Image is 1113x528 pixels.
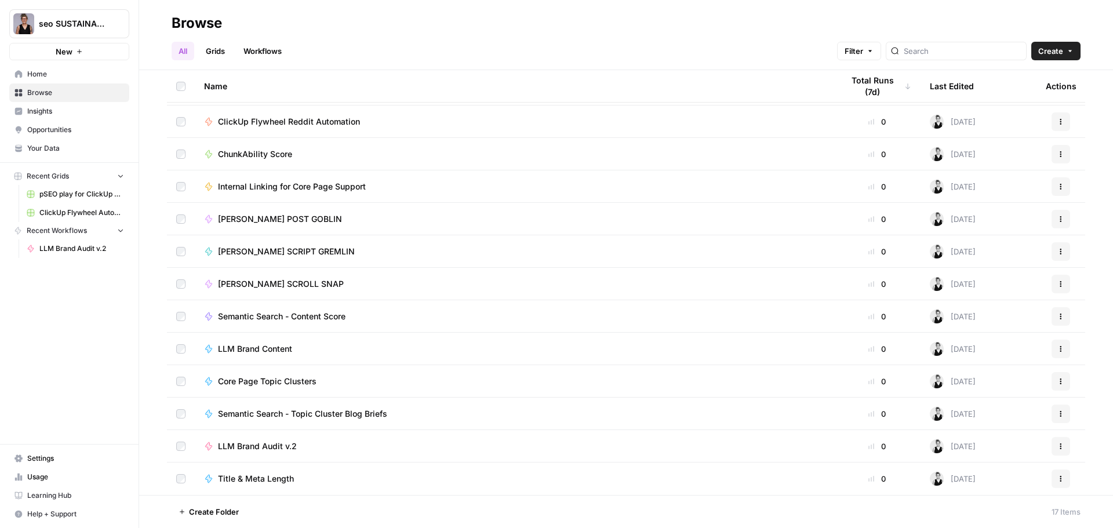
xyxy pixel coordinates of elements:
[930,115,944,129] img: h8l4ltxike1rxd1o33hfkolo5n5x
[204,116,824,128] a: ClickUp Flywheel Reddit Automation
[27,509,124,519] span: Help + Support
[930,342,944,356] img: h8l4ltxike1rxd1o33hfkolo5n5x
[930,70,974,102] div: Last Edited
[218,408,387,420] span: Semantic Search - Topic Cluster Blog Briefs
[9,83,129,102] a: Browse
[204,181,824,192] a: Internal Linking for Core Page Support
[27,69,124,79] span: Home
[1046,70,1076,102] div: Actions
[930,147,944,161] img: h8l4ltxike1rxd1o33hfkolo5n5x
[218,376,317,387] span: Core Page Topic Clusters
[930,342,976,356] div: [DATE]
[9,167,129,185] button: Recent Grids
[27,106,124,116] span: Insights
[218,148,292,160] span: ChunkAbility Score
[930,309,976,323] div: [DATE]
[843,376,911,387] div: 0
[930,277,944,291] img: h8l4ltxike1rxd1o33hfkolo5n5x
[27,225,87,236] span: Recent Workflows
[27,171,69,181] span: Recent Grids
[930,212,944,226] img: h8l4ltxike1rxd1o33hfkolo5n5x
[930,115,976,129] div: [DATE]
[930,472,944,486] img: h8l4ltxike1rxd1o33hfkolo5n5x
[39,189,124,199] span: pSEO play for ClickUp Grid
[218,181,366,192] span: Internal Linking for Core Page Support
[27,453,124,464] span: Settings
[930,180,976,194] div: [DATE]
[27,490,124,501] span: Learning Hub
[9,486,129,505] a: Learning Hub
[21,203,129,222] a: ClickUp Flywheel Automation Grid for Reddit
[204,408,824,420] a: Semantic Search - Topic Cluster Blog Briefs
[843,440,911,452] div: 0
[930,309,944,323] img: h8l4ltxike1rxd1o33hfkolo5n5x
[218,246,355,257] span: [PERSON_NAME] SCRIPT GREMLIN
[843,343,911,355] div: 0
[930,212,976,226] div: [DATE]
[9,65,129,83] a: Home
[843,278,911,290] div: 0
[56,46,72,57] span: New
[9,9,129,38] button: Workspace: seo SUSTAINABLE
[930,277,976,291] div: [DATE]
[218,278,344,290] span: [PERSON_NAME] SCROLL SNAP
[843,213,911,225] div: 0
[930,407,944,421] img: h8l4ltxike1rxd1o33hfkolo5n5x
[930,147,976,161] div: [DATE]
[218,213,342,225] span: [PERSON_NAME] POST GOBLIN
[9,102,129,121] a: Insights
[204,148,824,160] a: ChunkAbility Score
[204,473,824,485] a: Title & Meta Length
[930,472,976,486] div: [DATE]
[9,222,129,239] button: Recent Workflows
[843,246,911,257] div: 0
[204,376,824,387] a: Core Page Topic Clusters
[9,121,129,139] a: Opportunities
[930,439,944,453] img: h8l4ltxike1rxd1o33hfkolo5n5x
[843,473,911,485] div: 0
[843,116,911,128] div: 0
[204,440,824,452] a: LLM Brand Audit v.2
[9,505,129,523] button: Help + Support
[218,311,345,322] span: Semantic Search - Content Score
[204,213,824,225] a: [PERSON_NAME] POST GOBLIN
[39,18,109,30] span: seo SUSTAINABLE
[843,148,911,160] div: 0
[843,311,911,322] div: 0
[843,408,911,420] div: 0
[204,343,824,355] a: LLM Brand Content
[218,343,292,355] span: LLM Brand Content
[930,439,976,453] div: [DATE]
[13,13,34,34] img: seo SUSTAINABLE Logo
[843,70,911,102] div: Total Runs (7d)
[843,181,911,192] div: 0
[21,185,129,203] a: pSEO play for ClickUp Grid
[204,70,824,102] div: Name
[27,143,124,154] span: Your Data
[9,139,129,158] a: Your Data
[218,116,360,128] span: ClickUp Flywheel Reddit Automation
[27,125,124,135] span: Opportunities
[39,207,124,218] span: ClickUp Flywheel Automation Grid for Reddit
[27,88,124,98] span: Browse
[218,440,297,452] span: LLM Brand Audit v.2
[27,472,124,482] span: Usage
[930,245,944,258] img: h8l4ltxike1rxd1o33hfkolo5n5x
[930,374,944,388] img: h8l4ltxike1rxd1o33hfkolo5n5x
[204,246,824,257] a: [PERSON_NAME] SCRIPT GREMLIN
[204,278,824,290] a: [PERSON_NAME] SCROLL SNAP
[930,180,944,194] img: h8l4ltxike1rxd1o33hfkolo5n5x
[218,473,294,485] span: Title & Meta Length
[21,239,129,258] a: LLM Brand Audit v.2
[930,374,976,388] div: [DATE]
[9,449,129,468] a: Settings
[9,43,129,60] button: New
[9,468,129,486] a: Usage
[39,243,124,254] span: LLM Brand Audit v.2
[930,245,976,258] div: [DATE]
[204,311,824,322] a: Semantic Search - Content Score
[930,407,976,421] div: [DATE]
